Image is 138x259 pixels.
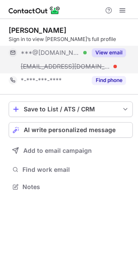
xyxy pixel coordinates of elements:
button: Reveal Button [92,76,126,85]
span: Find work email [22,166,129,174]
button: Notes [9,181,133,193]
img: ContactOut v5.3.10 [9,5,60,16]
span: [EMAIL_ADDRESS][DOMAIN_NAME] [21,63,110,70]
div: [PERSON_NAME] [9,26,66,35]
button: AI write personalized message [9,122,133,138]
button: Reveal Button [92,48,126,57]
span: Notes [22,183,129,191]
div: Sign in to view [PERSON_NAME]’s full profile [9,35,133,43]
button: Add to email campaign [9,143,133,158]
span: ***@[DOMAIN_NAME] [21,49,80,57]
span: AI write personalized message [24,126,116,133]
button: save-profile-one-click [9,101,133,117]
div: Save to List / ATS / CRM [24,106,118,113]
span: Add to email campaign [23,147,92,154]
button: Find work email [9,164,133,176]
